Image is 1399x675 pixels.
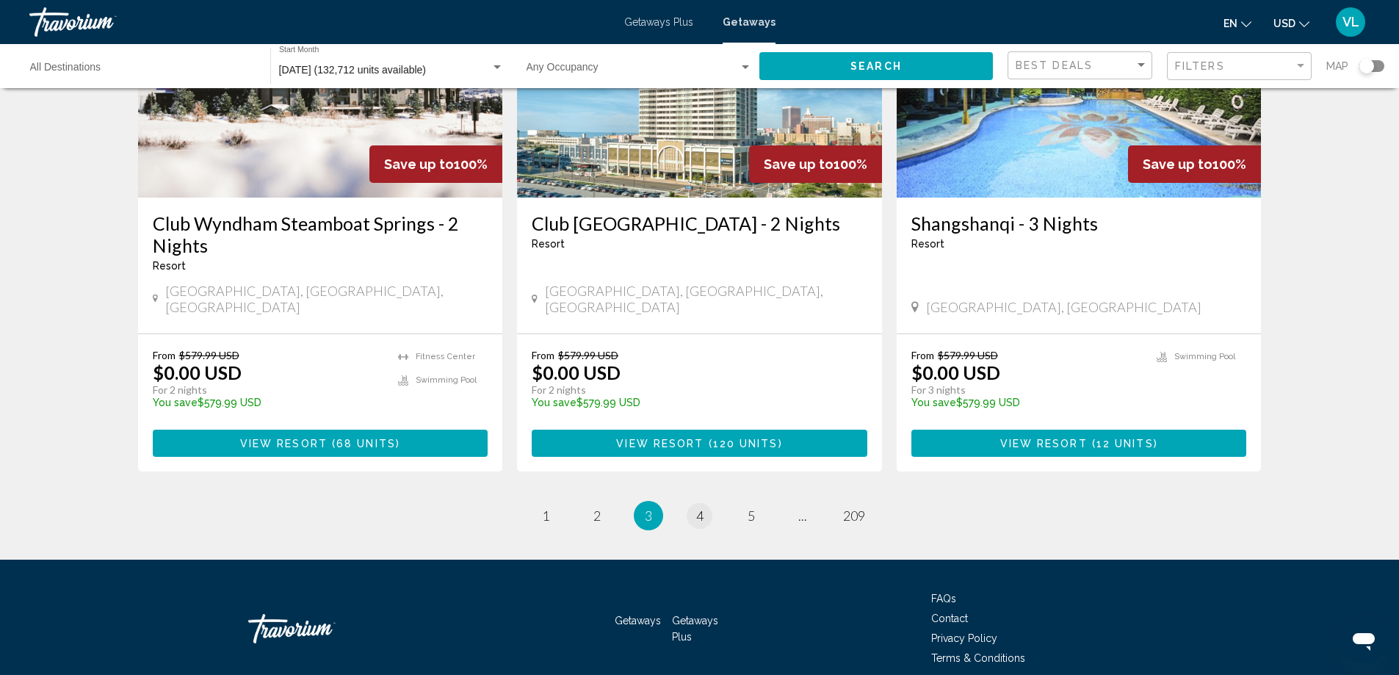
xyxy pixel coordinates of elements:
span: Best Deals [1016,59,1093,71]
a: FAQs [931,593,956,604]
a: Privacy Policy [931,632,997,644]
span: Resort [911,238,944,250]
a: Getaways Plus [672,615,718,643]
span: ... [798,508,807,524]
span: [DATE] (132,712 units available) [279,64,427,76]
span: Filters [1175,60,1225,72]
span: 2 [593,508,601,524]
span: ( ) [1088,438,1158,450]
span: You save [911,397,956,408]
span: Search [850,61,902,73]
p: For 2 nights [153,383,384,397]
span: 209 [843,508,865,524]
span: 120 units [713,438,778,450]
button: Filter [1167,51,1312,82]
button: View Resort(120 units) [532,430,867,457]
span: View Resort [240,438,328,450]
span: VL [1342,15,1359,29]
p: $579.99 USD [911,397,1143,408]
button: Change currency [1273,12,1309,34]
span: en [1223,18,1237,29]
span: ( ) [704,438,782,450]
a: Getaways Plus [624,16,693,28]
a: Contact [931,613,968,624]
span: Fitness Center [416,352,475,361]
a: Shangshanqi - 3 Nights [911,212,1247,234]
div: 100% [749,145,882,183]
a: Travorium [248,607,395,651]
p: $579.99 USD [153,397,384,408]
span: [GEOGRAPHIC_DATA], [GEOGRAPHIC_DATA] [926,299,1201,315]
iframe: Button to launch messaging window [1340,616,1387,663]
span: View Resort [616,438,704,450]
span: Resort [532,238,565,250]
span: 1 [542,508,549,524]
a: Club Wyndham Steamboat Springs - 2 Nights [153,212,488,256]
span: ( ) [328,438,400,450]
span: 3 [645,508,652,524]
span: $579.99 USD [558,349,618,361]
span: [GEOGRAPHIC_DATA], [GEOGRAPHIC_DATA], [GEOGRAPHIC_DATA] [165,283,488,315]
span: 5 [748,508,755,524]
span: 4 [696,508,704,524]
span: From [153,349,176,361]
span: Save up to [764,156,834,172]
a: Getaways [615,615,661,627]
a: Club [GEOGRAPHIC_DATA] - 2 Nights [532,212,867,234]
span: From [532,349,554,361]
span: USD [1273,18,1295,29]
span: 68 units [336,438,396,450]
ul: Pagination [138,501,1262,530]
span: Resort [153,260,186,272]
button: User Menu [1331,7,1370,37]
p: $0.00 USD [911,361,1000,383]
span: Save up to [384,156,454,172]
a: Travorium [29,7,610,37]
span: 12 units [1096,438,1154,450]
span: [GEOGRAPHIC_DATA], [GEOGRAPHIC_DATA], [GEOGRAPHIC_DATA] [545,283,867,315]
p: For 3 nights [911,383,1143,397]
span: $579.99 USD [938,349,998,361]
span: $579.99 USD [179,349,239,361]
div: 100% [1128,145,1261,183]
span: From [911,349,934,361]
div: 100% [369,145,502,183]
a: Terms & Conditions [931,652,1025,664]
button: View Resort(12 units) [911,430,1247,457]
span: Map [1326,56,1348,76]
a: Getaways [723,16,776,28]
button: Search [759,52,993,79]
span: You save [532,397,576,408]
p: $0.00 USD [532,361,621,383]
button: Change language [1223,12,1251,34]
span: Swimming Pool [416,375,477,385]
p: $0.00 USD [153,361,242,383]
span: View Resort [1000,438,1088,450]
p: For 2 nights [532,383,853,397]
span: Save up to [1143,156,1212,172]
span: You save [153,397,198,408]
span: Swimming Pool [1174,352,1235,361]
p: $579.99 USD [532,397,853,408]
button: View Resort(68 units) [153,430,488,457]
mat-select: Sort by [1016,59,1148,72]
